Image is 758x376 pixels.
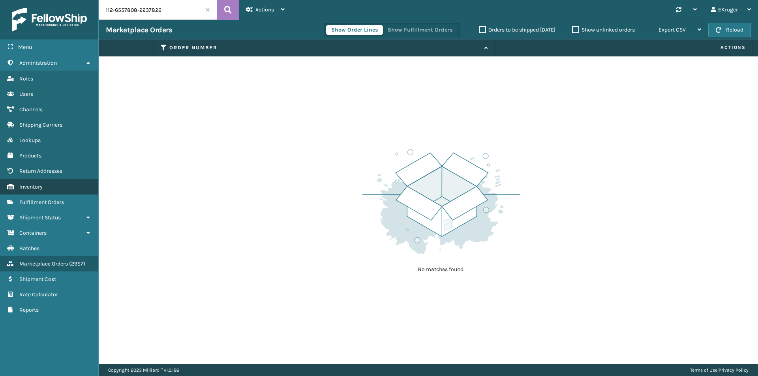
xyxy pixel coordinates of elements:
span: Inventory [19,183,43,190]
span: Rate Calculator [19,291,58,298]
span: Shipment Cost [19,276,56,282]
span: Export CSV [659,26,686,33]
span: Actions [498,41,750,54]
span: Users [19,91,33,97]
span: Batches [19,245,39,252]
span: Roles [19,75,33,82]
a: Terms of Use [690,367,717,373]
button: Show Fulfillment Orders [383,25,458,35]
label: Show unlinked orders [572,26,635,33]
span: Actions [255,6,274,13]
span: Products [19,152,41,159]
span: Administration [19,60,57,66]
span: Shipping Carriers [19,122,62,128]
button: Show Order Lines [326,25,383,35]
span: Fulfillment Orders [19,199,64,206]
a: Privacy Policy [719,367,749,373]
span: Menu [18,44,32,51]
span: Reports [19,307,39,313]
span: Shipment Status [19,214,61,221]
p: Copyright 2023 Milliard™ v 1.0.186 [108,364,179,376]
span: Channels [19,106,43,113]
span: Containers [19,230,47,236]
button: Reload [708,23,751,37]
span: Lookups [19,137,41,144]
span: Marketplace Orders [19,260,68,267]
label: Order Number [169,44,480,51]
label: Orders to be shipped [DATE] [479,26,555,33]
h3: Marketplace Orders [106,25,172,35]
span: Return Addresses [19,168,62,174]
img: logo [12,8,87,32]
div: | [690,364,749,376]
span: ( 2957 ) [69,260,85,267]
